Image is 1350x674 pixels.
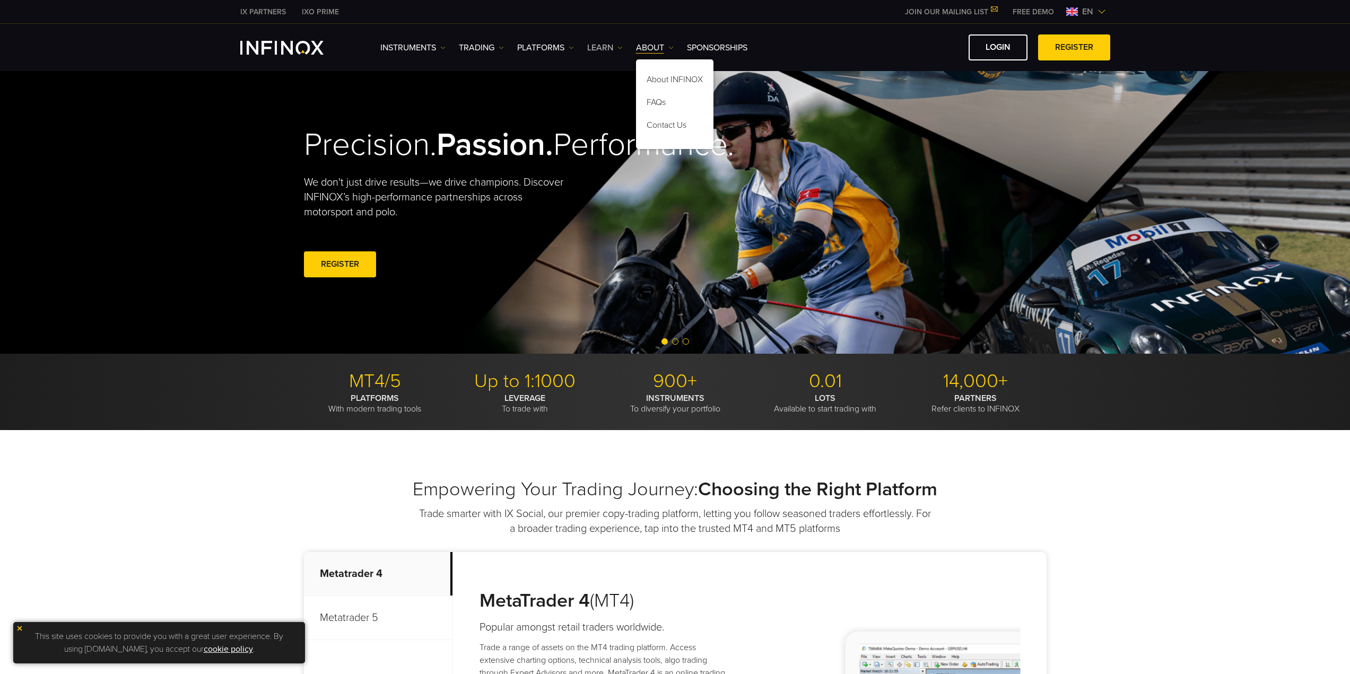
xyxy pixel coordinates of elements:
h4: Popular amongst retail traders worldwide. [480,620,733,635]
a: INFINOX Logo [240,41,349,55]
a: PLATFORMS [517,41,574,54]
a: JOIN OUR MAILING LIST [897,7,1005,16]
p: 14,000+ [904,370,1047,393]
p: This site uses cookies to provide you with a great user experience. By using [DOMAIN_NAME], you a... [19,627,300,658]
span: Go to slide 1 [661,338,668,345]
a: Learn [587,41,623,54]
span: en [1078,5,1098,18]
a: Contact Us [636,116,713,138]
strong: INSTRUMENTS [646,393,704,404]
strong: LEVERAGE [504,393,545,404]
p: To trade with [454,393,596,414]
a: ABOUT [636,41,674,54]
a: Instruments [380,41,446,54]
p: MT4/5 [304,370,446,393]
span: Go to slide 3 [683,338,689,345]
p: Trade smarter with IX Social, our premier copy-trading platform, letting you follow seasoned trad... [418,506,933,536]
p: Metatrader 5 [304,596,452,640]
a: FAQs [636,93,713,116]
strong: PARTNERS [954,393,997,404]
p: With modern trading tools [304,393,446,414]
a: About INFINOX [636,70,713,93]
a: cookie policy [204,644,253,654]
a: INFINOX [294,6,347,17]
strong: PLATFORMS [351,393,399,404]
strong: Passion. [437,126,553,164]
a: TRADING [459,41,504,54]
a: REGISTER [304,251,376,277]
p: We don't just drive results—we drive champions. Discover INFINOX’s high-performance partnerships ... [304,175,571,220]
img: yellow close icon [16,625,23,632]
p: 0.01 [754,370,896,393]
p: 900+ [604,370,746,393]
a: INFINOX [232,6,294,17]
a: SPONSORSHIPS [687,41,747,54]
a: INFINOX MENU [1005,6,1062,17]
strong: MetaTrader 4 [480,589,590,612]
a: REGISTER [1038,34,1110,60]
strong: Choosing the Right Platform [698,478,937,501]
h2: Precision. Performance. [304,126,638,164]
h3: (MT4) [480,589,733,612]
p: Up to 1:1000 [454,370,596,393]
h2: Empowering Your Trading Journey: [304,478,1047,501]
a: LOGIN [969,34,1027,60]
strong: LOTS [815,393,835,404]
span: Go to slide 2 [672,338,678,345]
p: To diversify your portfolio [604,393,746,414]
p: Refer clients to INFINOX [904,393,1047,414]
p: Available to start trading with [754,393,896,414]
p: Metatrader 4 [304,552,452,596]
